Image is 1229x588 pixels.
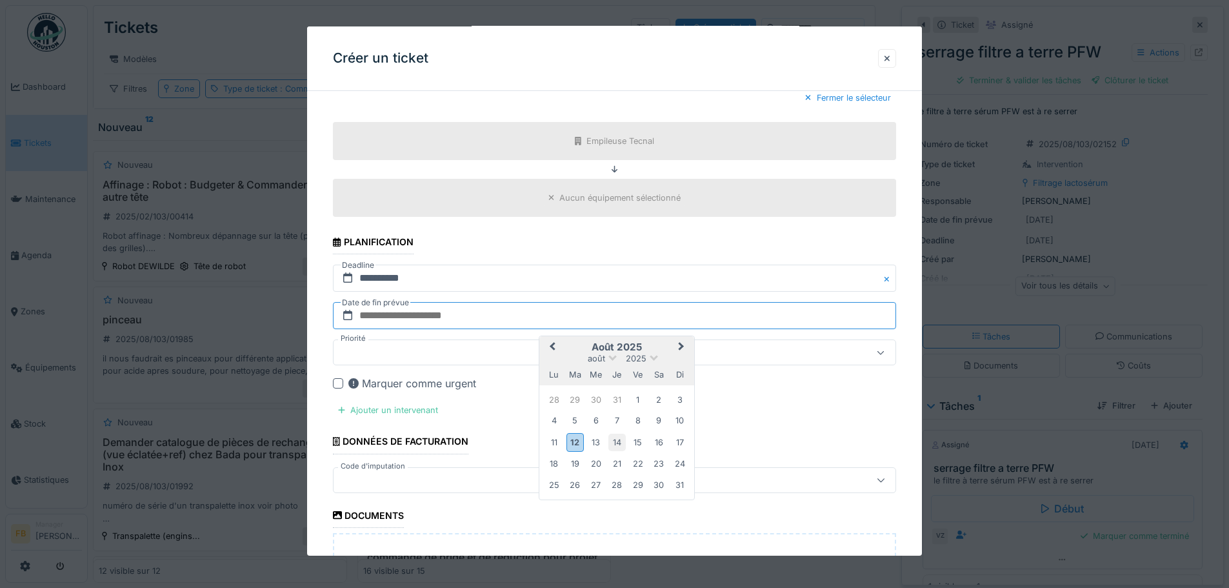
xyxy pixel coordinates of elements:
div: Choose mardi 5 août 2025 [566,412,584,429]
div: Choose samedi 9 août 2025 [650,412,668,429]
div: Choose lundi 28 juillet 2025 [545,391,563,409]
button: Next Month [672,338,693,358]
div: Choose mercredi 30 juillet 2025 [587,391,605,409]
div: Choose lundi 25 août 2025 [545,476,563,494]
div: Choose mardi 19 août 2025 [566,455,584,472]
div: Fermer le sélecteur [800,89,896,106]
div: Choose jeudi 14 août 2025 [608,434,626,451]
div: Choose lundi 11 août 2025 [545,434,563,451]
h3: Créer un ticket [333,50,428,66]
div: Choose vendredi 15 août 2025 [629,434,646,451]
div: samedi [650,366,668,383]
div: Choose vendredi 8 août 2025 [629,412,646,429]
div: Choose dimanche 31 août 2025 [671,476,688,494]
div: mercredi [587,366,605,383]
div: mardi [566,366,584,383]
div: dimanche [671,366,688,383]
div: Choose dimanche 17 août 2025 [671,434,688,451]
span: août [588,354,605,363]
div: Données de facturation [333,432,468,454]
div: Choose mercredi 20 août 2025 [587,455,605,472]
div: Choose mercredi 13 août 2025 [587,434,605,451]
div: Choose dimanche 10 août 2025 [671,412,688,429]
h2: août 2025 [539,341,694,353]
div: jeudi [608,366,626,383]
div: Planification [333,232,413,254]
div: lundi [545,366,563,383]
div: Choose samedi 16 août 2025 [650,434,668,451]
div: Choose samedi 2 août 2025 [650,391,668,409]
button: Previous Month [541,338,561,358]
div: Choose lundi 4 août 2025 [545,412,563,429]
div: Choose mardi 26 août 2025 [566,476,584,494]
div: Choose dimanche 24 août 2025 [671,455,688,472]
div: Choose jeudi 7 août 2025 [608,412,626,429]
div: Choose jeudi 31 juillet 2025 [608,391,626,409]
div: Choose vendredi 22 août 2025 [629,455,646,472]
label: Code d'imputation [338,461,408,472]
button: Close [882,265,896,292]
div: Choose mardi 12 août 2025 [566,433,584,452]
div: Choose vendredi 1 août 2025 [629,391,646,409]
div: Choose samedi 23 août 2025 [650,455,668,472]
div: Month août, 2025 [544,389,690,495]
label: Priorité [338,333,368,344]
div: Choose vendredi 29 août 2025 [629,476,646,494]
div: Choose samedi 30 août 2025 [650,476,668,494]
label: Deadline [341,258,375,272]
div: Documents [333,506,404,528]
div: Marquer comme urgent [348,376,476,391]
div: Choose mardi 29 juillet 2025 [566,391,584,409]
div: Choose mercredi 27 août 2025 [587,476,605,494]
div: Aucun équipement sélectionné [559,192,681,204]
div: vendredi [629,366,646,383]
div: Choose dimanche 3 août 2025 [671,391,688,409]
div: Ajouter un intervenant [333,401,443,419]
div: Choose jeudi 21 août 2025 [608,455,626,472]
div: Choose mercredi 6 août 2025 [587,412,605,429]
label: Date de fin prévue [341,296,410,310]
div: Choose lundi 18 août 2025 [545,455,563,472]
span: 2025 [626,354,646,363]
div: Empileuse Tecnal [586,135,654,147]
div: Choose jeudi 28 août 2025 [608,476,626,494]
